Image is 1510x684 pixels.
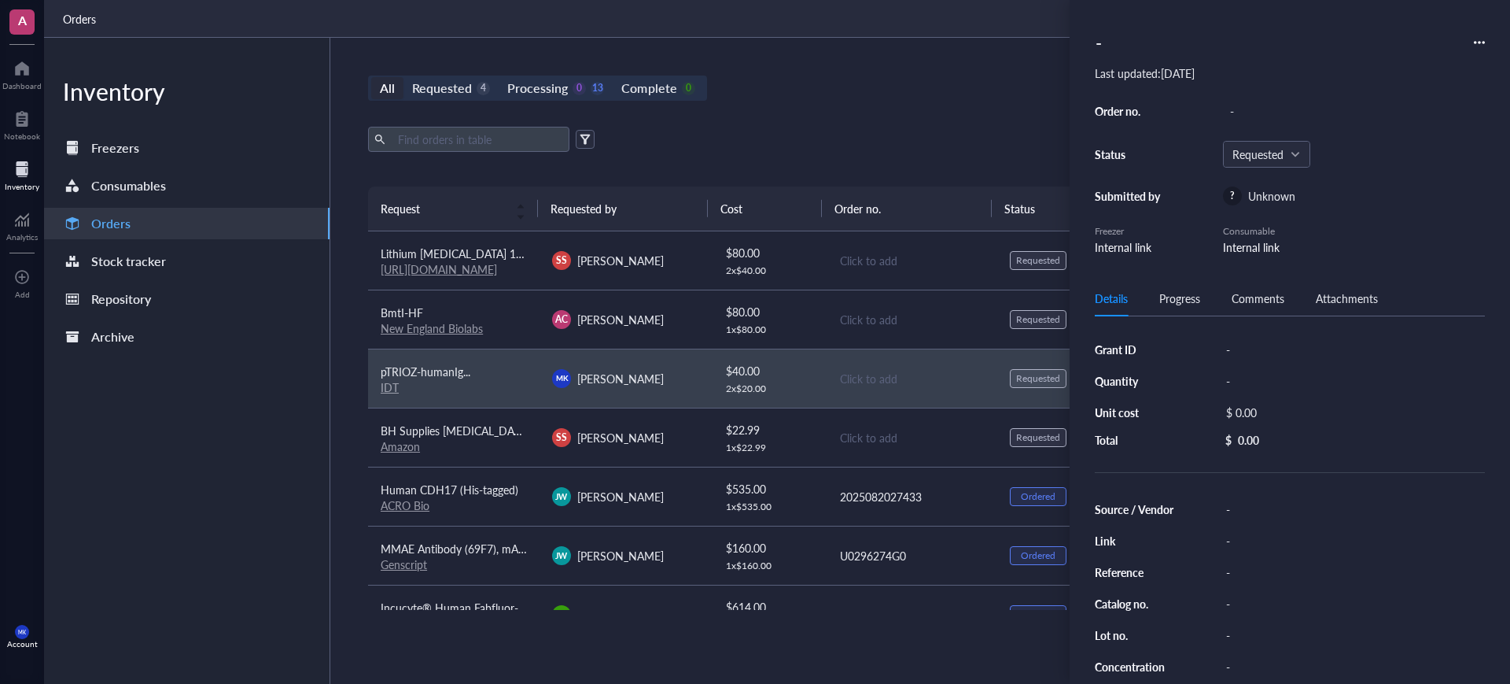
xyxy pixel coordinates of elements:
[91,213,131,235] div: Orders
[7,639,38,649] div: Account
[726,421,814,438] div: $ 22.99
[1021,549,1055,562] div: Ordered
[577,371,664,386] span: [PERSON_NAME]
[477,82,490,95] div: 4
[1095,238,1166,256] div: Internal link
[840,370,985,387] div: Click to add
[1095,405,1175,420] div: Unit cost
[2,81,42,91] div: Dashboard
[1219,624,1485,646] div: -
[577,430,664,446] span: [PERSON_NAME]
[577,253,664,268] span: [PERSON_NAME]
[1232,147,1298,161] span: Requested
[1088,25,1109,60] div: -
[573,82,586,95] div: 0
[44,170,330,202] a: Consumables
[555,490,568,503] span: JW
[44,76,330,107] div: Inventory
[392,128,563,151] input: Find orders in table
[826,290,997,349] td: Click to add
[1095,147,1166,161] div: Status
[556,608,568,622] span: BS
[992,187,1105,231] th: Status
[1232,290,1284,307] div: Comments
[368,76,707,101] div: segmented control
[381,423,813,438] span: BH Supplies [MEDICAL_DATA] Syringes U-100 30G 1ml/cc 5/16" (8mm) Pack of 100 Pcs
[726,244,814,261] div: $ 80.00
[1238,433,1259,447] div: 0.00
[1021,608,1055,621] div: Ordered
[1219,593,1485,615] div: -
[556,253,567,268] span: SS
[5,182,39,191] div: Inventory
[381,438,420,454] a: Amazon
[381,482,518,497] span: Human CDH17 (His-tagged)
[840,488,985,505] div: 2025082027433
[2,56,42,91] a: Dashboard
[726,539,814,556] div: $ 160.00
[1219,498,1485,520] div: -
[726,264,814,277] div: 2 x $ 40.00
[840,429,985,446] div: Click to add
[381,497,429,513] a: ACRO Bio
[1095,433,1175,447] div: Total
[726,303,814,320] div: $ 80.00
[826,585,997,644] td: 1012954994
[18,10,27,30] span: A
[1016,313,1060,326] div: Requested
[381,246,724,261] span: Lithium [MEDICAL_DATA] 100/pk- Microvette® Prepared Micro Tubes
[726,560,814,572] div: 1 x $ 160.00
[91,250,166,272] div: Stock tracker
[1016,431,1060,444] div: Requested
[1225,433,1232,447] div: $
[1219,338,1485,360] div: -
[44,283,330,315] a: Repository
[577,548,664,564] span: [PERSON_NAME]
[726,501,814,513] div: 1 x $ 535.00
[1095,374,1175,388] div: Quantity
[1230,189,1235,203] span: ?
[555,312,568,327] span: AC
[556,372,568,383] span: MK
[380,77,395,99] div: All
[556,431,567,445] span: SS
[381,320,483,336] a: New England Biolabs
[577,489,664,505] span: [PERSON_NAME]
[1095,342,1175,357] div: Grant ID
[1016,254,1060,267] div: Requested
[826,349,997,408] td: Click to add
[91,326,134,348] div: Archive
[381,364,470,379] span: pTRIOZ-humanIg...
[1219,370,1485,392] div: -
[822,187,992,231] th: Order no.
[6,232,38,242] div: Analytics
[840,252,985,269] div: Click to add
[1095,104,1166,118] div: Order no.
[381,379,399,395] a: IDT
[726,383,814,395] div: 2 x $ 20.00
[726,442,814,454] div: 1 x $ 22.99
[381,261,497,277] a: [URL][DOMAIN_NAME]
[840,547,985,564] div: U0296274G0
[1095,565,1175,579] div: Reference
[15,290,30,299] div: Add
[1159,290,1200,307] div: Progress
[368,187,538,231] th: Request
[555,549,568,562] span: JW
[1248,188,1295,204] span: Unknown
[1223,100,1485,122] div: -
[91,288,151,310] div: Repository
[4,106,40,141] a: Notebook
[826,408,997,467] td: Click to add
[1095,597,1175,611] div: Catalog no.
[1095,502,1175,516] div: Source / Vendor
[726,362,814,379] div: $ 40.00
[381,200,506,217] span: Request
[44,246,330,277] a: Stock tracker
[1095,534,1175,548] div: Link
[381,600,783,616] span: Incucyte® Human Fabfluor-pH Antibody Labeling Dye for Antibody Internalization
[1316,290,1378,307] div: Attachments
[840,311,985,328] div: Click to add
[412,77,472,99] div: Requested
[726,324,814,336] div: 1 x $ 80.00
